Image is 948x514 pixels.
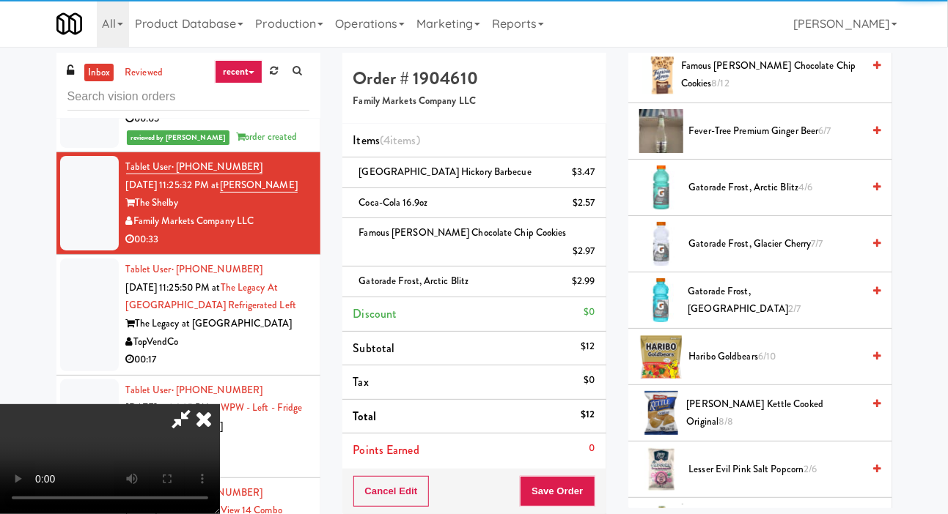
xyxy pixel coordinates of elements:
[683,179,881,197] div: Gatorade Frost, Arctic Blitz4/6
[688,283,862,319] span: Gatorade Frost, [GEOGRAPHIC_DATA]
[126,160,263,174] a: Tablet User· [PHONE_NUMBER]
[681,57,863,93] span: Famous [PERSON_NAME] Chocolate Chip Cookies
[689,348,863,366] span: Haribo Goldbears
[172,383,263,397] span: · [PHONE_NUMBER]
[380,132,420,149] span: (4 )
[689,122,863,141] span: Fever-Tree Premium Ginger Beer
[126,351,309,369] div: 00:17
[359,195,428,209] span: Coca-Cola 16.9oz
[788,302,801,316] span: 2/7
[589,439,595,458] div: 0
[804,462,817,476] span: 2/6
[121,64,166,82] a: reviewed
[126,401,221,414] span: [DATE] 11:26:05 PM at
[689,235,863,253] span: Gatorade Frost, Glacier Cherry
[572,272,595,291] div: $2.99
[215,60,263,83] a: recent
[126,178,220,192] span: [DATE] 11:25:32 PM at
[172,160,263,174] span: · [PHONE_NUMBER]
[56,376,320,478] li: Tablet User· [PHONE_NUMBER][DATE] 11:26:05 PM atWPW - Left - Fridge[STREET_ADDRESS]H&H Vending00:03
[584,371,595,390] div: $0
[236,130,297,144] span: order created
[353,69,595,88] h4: Order # 1904610
[56,255,320,376] li: Tablet User· [PHONE_NUMBER][DATE] 11:25:50 PM atThe Legacy at [GEOGRAPHIC_DATA] Refrigerated Left...
[573,242,595,261] div: $2.97
[126,280,221,294] span: [DATE] 11:25:50 PM at
[689,179,863,197] span: Gatorade Frost, Arctic Blitz
[572,163,595,182] div: $3.47
[221,401,303,414] a: WPW - Left - Fridge
[581,338,595,356] div: $12
[353,373,369,390] span: Tax
[683,122,881,141] div: Fever-Tree Premium Ginger Beer6/7
[683,348,881,366] div: Haribo Goldbears6/10
[353,442,419,458] span: Points Earned
[353,340,395,357] span: Subtotal
[712,76,730,90] span: 8/12
[126,212,309,231] div: Family Markets Company LLC
[683,235,881,253] div: Gatorade Frost, Glacier Cherry7/7
[359,226,567,239] span: Famous [PERSON_NAME] Chocolate Chip Cookies
[353,132,420,149] span: Items
[126,231,309,249] div: 00:33
[682,283,881,319] div: Gatorade Frost, [GEOGRAPHIC_DATA]2/7
[689,461,863,479] span: Lesser Evil Pink Salt Popcorn
[812,236,823,250] span: 7/7
[126,315,309,333] div: The Legacy at [GEOGRAPHIC_DATA]
[126,333,309,351] div: TopVendCo
[84,64,114,82] a: inbox
[819,124,831,138] span: 6/7
[126,110,309,128] div: 00:05
[359,274,469,288] span: Gatorade Frost, Arctic Blitz
[353,408,377,425] span: Total
[758,349,776,363] span: 6/10
[126,383,263,397] a: Tablet User· [PHONE_NUMBER]
[675,57,881,93] div: Famous [PERSON_NAME] Chocolate Chip Cookies8/12
[56,152,320,255] li: Tablet User· [PHONE_NUMBER][DATE] 11:25:32 PM at[PERSON_NAME]The ShelbyFamily Markets Company LLC...
[353,476,430,507] button: Cancel Edit
[172,262,263,276] span: · [PHONE_NUMBER]
[359,165,532,179] span: [GEOGRAPHIC_DATA] Hickory Barbecue
[56,11,82,37] img: Micromart
[520,476,595,507] button: Save Order
[798,180,812,194] span: 4/6
[127,130,230,145] span: reviewed by [PERSON_NAME]
[220,178,298,193] a: [PERSON_NAME]
[353,305,397,322] span: Discount
[67,83,309,111] input: Search vision orders
[687,395,863,431] span: [PERSON_NAME] Kettle Cooked Original
[581,406,595,424] div: $12
[683,461,881,479] div: Lesser Evil Pink Salt Popcorn2/6
[719,414,733,428] span: 8/8
[681,395,881,431] div: [PERSON_NAME] Kettle Cooked Original8/8
[390,132,416,149] ng-pluralize: items
[126,262,263,276] a: Tablet User· [PHONE_NUMBER]
[126,194,309,212] div: The Shelby
[584,303,595,321] div: $0
[573,194,595,212] div: $2.57
[353,96,595,107] h5: Family Markets Company LLC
